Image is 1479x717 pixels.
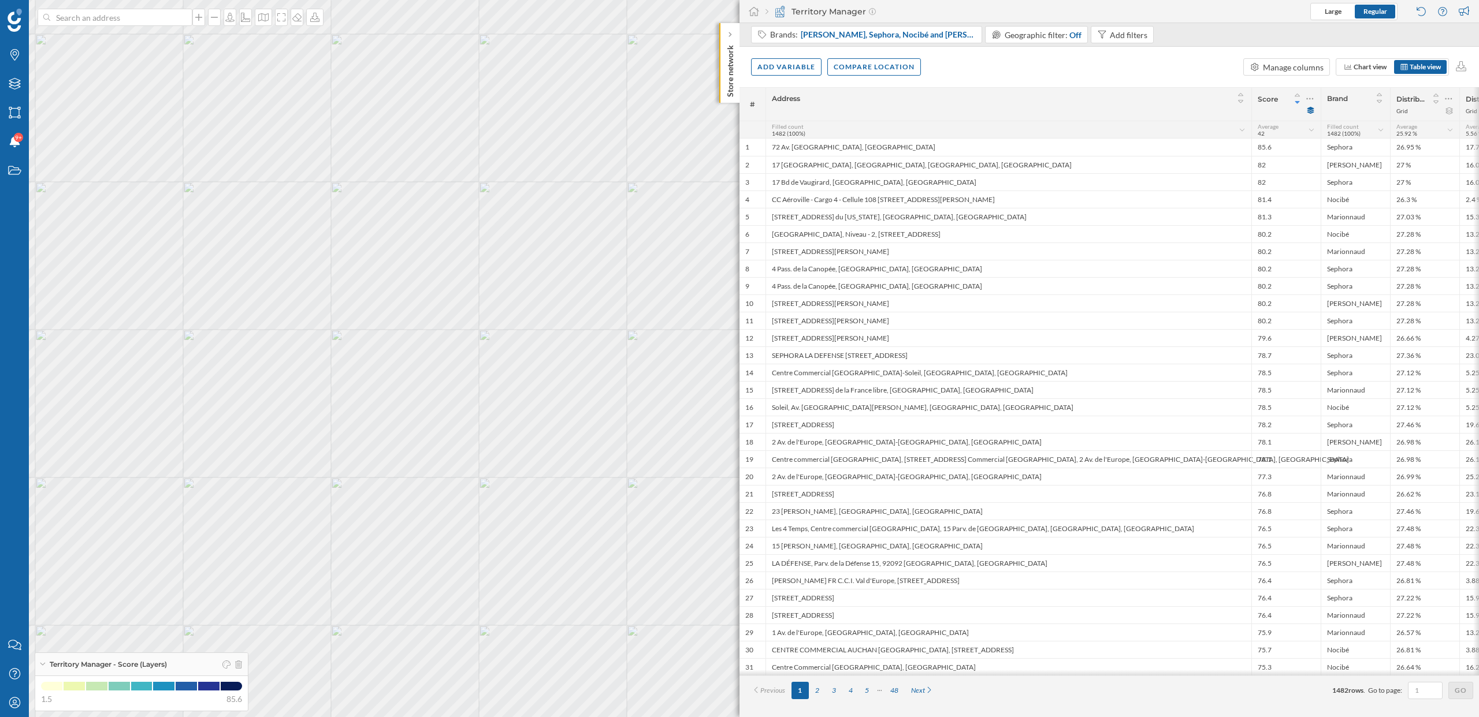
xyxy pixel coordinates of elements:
div: 27.46 % [1390,502,1459,520]
div: Centre Commercial [GEOGRAPHIC_DATA]-Soleil, [GEOGRAPHIC_DATA], [GEOGRAPHIC_DATA] [765,364,1251,381]
div: 4 [745,195,749,204]
div: [STREET_ADDRESS] du [US_STATE], [GEOGRAPHIC_DATA], [GEOGRAPHIC_DATA] [765,208,1251,225]
div: Marionnaud [1321,208,1390,225]
div: Marionnaud [1321,537,1390,554]
div: 82 [1251,173,1321,191]
div: Sephora [1321,572,1390,589]
div: Grid [1466,107,1477,115]
div: 76.8 [1251,502,1321,520]
div: SEPHORA LA DEFENSE [STREET_ADDRESS] [765,346,1251,364]
div: 18 [745,438,753,447]
div: Marionnaud [1321,606,1390,623]
div: 5 [745,212,749,222]
div: 81.4 [1251,191,1321,208]
span: 1482 [1332,686,1348,694]
div: Les 4 Temps, Centre commercial [GEOGRAPHIC_DATA], 15 Parv. de [GEOGRAPHIC_DATA], [GEOGRAPHIC_DATA... [765,520,1251,537]
span: Go to page: [1368,685,1402,696]
div: 26.98 % [1390,450,1459,468]
span: 9+ [15,132,22,143]
span: Brand [1327,94,1348,103]
div: 78.1 [1251,433,1321,450]
div: [GEOGRAPHIC_DATA], Niveau - 2, [STREET_ADDRESS] [765,225,1251,242]
div: 9 [745,282,749,291]
div: Sephora [1321,312,1390,329]
div: 76.5 [1251,554,1321,572]
div: 27.28 % [1390,312,1459,329]
div: 75.9 [1251,623,1321,641]
div: 27.36 % [1390,346,1459,364]
div: Sephora [1321,139,1390,156]
div: 15 [745,386,753,395]
div: 29 [745,628,753,637]
div: 78.7 [1251,346,1321,364]
span: # [745,99,760,110]
span: rows [1348,686,1363,694]
div: 4 Pass. de la Canopée, [GEOGRAPHIC_DATA], [GEOGRAPHIC_DATA] [765,260,1251,277]
div: 21 [745,490,753,499]
div: [PERSON_NAME] [1321,156,1390,173]
span: 42 [1258,130,1265,137]
div: [STREET_ADDRESS][PERSON_NAME] [765,312,1251,329]
div: Sephora [1321,450,1390,468]
div: Nocibé [1321,398,1390,416]
span: Average [1258,123,1279,130]
span: 85.6 [226,693,242,705]
div: 27.22 % [1390,589,1459,606]
div: 76.4 [1251,589,1321,606]
div: Marionnaud [1321,381,1390,398]
div: [STREET_ADDRESS][PERSON_NAME] [765,242,1251,260]
div: 26.66 % [1390,329,1459,346]
div: Marionnaud [1321,468,1390,485]
div: 26.81 % [1390,572,1459,589]
div: 16 [745,403,753,412]
div: 25 [745,559,753,568]
span: Distribution of visits by gender and age ([DEMOGRAPHIC_DATA][DATE] to [DATE]) [1396,95,1425,103]
div: Sephora [1321,173,1390,191]
div: 27.48 % [1390,537,1459,554]
div: Nocibé [1321,658,1390,675]
span: Table view [1410,62,1441,71]
div: 27.28 % [1390,277,1459,294]
div: 27.48 % [1390,554,1459,572]
span: Regular [1363,7,1387,16]
div: 75.7 [1251,641,1321,658]
div: 79.6 [1251,329,1321,346]
div: 28 [745,611,753,620]
div: [PERSON_NAME] [1321,433,1390,450]
div: 20 [745,472,753,481]
div: 27.12 % [1390,364,1459,381]
div: Nocibé [1321,191,1390,208]
div: 13 [745,351,753,360]
div: 80.2 [1251,242,1321,260]
div: 72 Av. [GEOGRAPHIC_DATA], [GEOGRAPHIC_DATA] [765,139,1251,156]
div: 27 % [1390,173,1459,191]
div: 80.2 [1251,277,1321,294]
div: 6 [745,230,749,239]
div: 1 [745,143,749,152]
div: 26.62 % [1390,485,1459,502]
div: [PERSON_NAME] FR C.C.I. Val d'Europe, [STREET_ADDRESS] [765,572,1251,589]
div: [PERSON_NAME] [1321,294,1390,312]
div: 78.1 [1251,450,1321,468]
span: [PERSON_NAME], Sephora, Nocibé and [PERSON_NAME] [801,29,976,40]
span: 1482 (100%) [1327,130,1361,137]
span: Geographic filter: [1005,30,1068,40]
img: territory-manager.svg [774,6,786,17]
span: 1.5 [41,693,52,705]
div: 26.57 % [1390,623,1459,641]
div: 75.3 [1251,658,1321,675]
div: 19 [745,455,753,464]
div: 17 Bd de Vaugirard, [GEOGRAPHIC_DATA], [GEOGRAPHIC_DATA] [765,173,1251,191]
div: 23 [745,524,753,533]
div: 1 Av. de l'Europe, [GEOGRAPHIC_DATA], [GEOGRAPHIC_DATA] [765,623,1251,641]
div: 8 [745,264,749,274]
div: Marionnaud [1321,623,1390,641]
div: 76.4 [1251,572,1321,589]
div: 80.2 [1251,225,1321,242]
div: Sephora [1321,346,1390,364]
div: 17 [GEOGRAPHIC_DATA], [GEOGRAPHIC_DATA], [GEOGRAPHIC_DATA], [GEOGRAPHIC_DATA] [765,156,1251,173]
div: Centre commercial [GEOGRAPHIC_DATA], [STREET_ADDRESS] Commercial [GEOGRAPHIC_DATA], 2 Av. de l'Eu... [765,450,1251,468]
div: Sephora [1321,520,1390,537]
div: [PERSON_NAME] [1321,329,1390,346]
div: Add filters [1110,29,1147,41]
